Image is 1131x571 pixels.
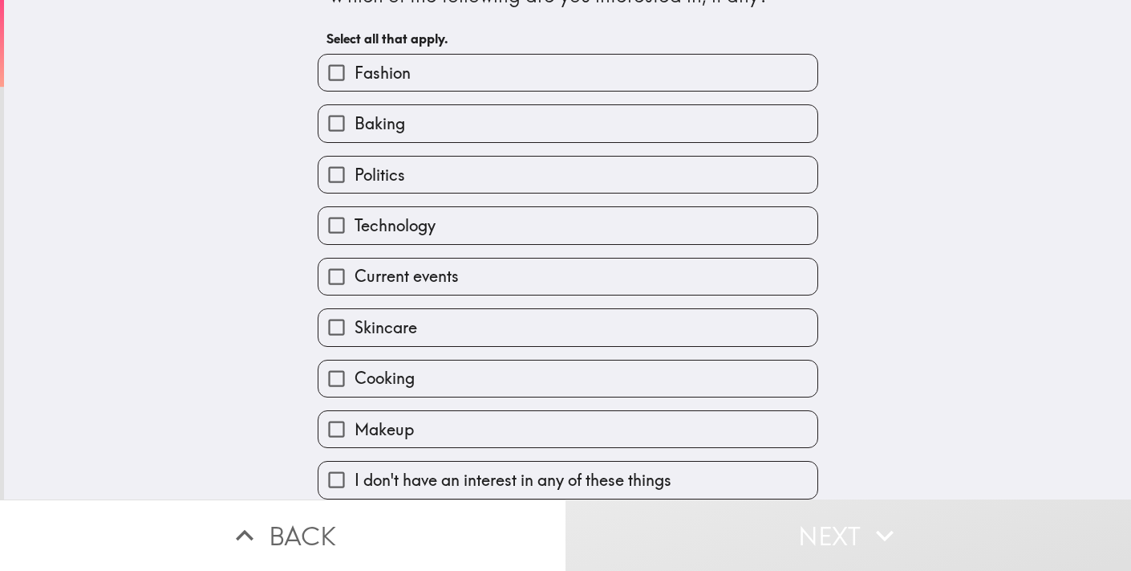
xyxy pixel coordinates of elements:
[565,500,1131,571] button: Next
[355,62,411,84] span: Fashion
[318,411,817,447] button: Makeup
[318,462,817,498] button: I don't have an interest in any of these things
[355,112,405,135] span: Baking
[355,418,414,441] span: Makeup
[318,207,817,243] button: Technology
[318,157,817,193] button: Politics
[318,105,817,141] button: Baking
[355,469,671,491] span: I don't have an interest in any of these things
[355,164,405,186] span: Politics
[318,309,817,345] button: Skincare
[355,265,459,288] span: Current events
[318,55,817,91] button: Fashion
[326,30,809,47] h6: Select all that apply.
[318,361,817,397] button: Cooking
[355,316,417,339] span: Skincare
[355,367,415,390] span: Cooking
[318,259,817,295] button: Current events
[355,214,436,237] span: Technology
